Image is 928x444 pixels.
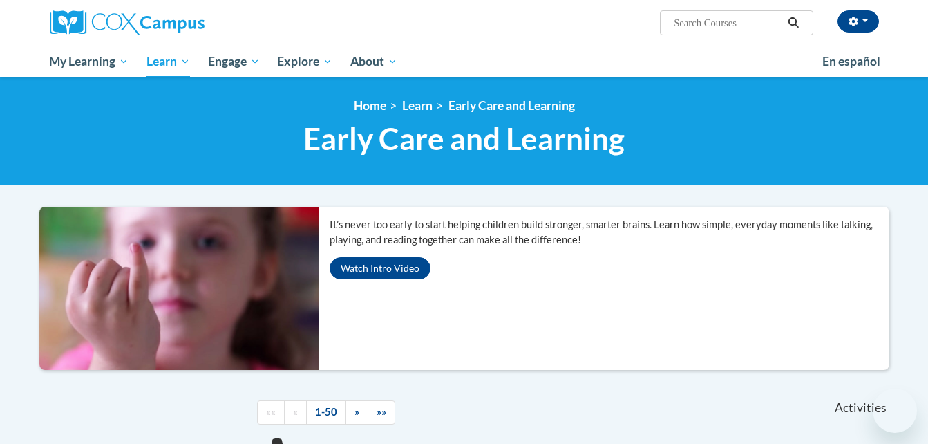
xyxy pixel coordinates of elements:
[822,54,880,68] span: En español
[49,53,129,70] span: My Learning
[50,10,312,35] a: Cox Campus
[341,46,406,77] a: About
[835,400,887,416] span: Activities
[293,406,298,418] span: «
[29,46,900,77] div: Main menu
[257,400,285,425] a: Begining
[813,47,889,76] a: En español
[41,46,138,77] a: My Learning
[837,10,879,33] button: Account Settings
[268,46,341,77] a: Explore
[354,406,359,418] span: »
[448,98,575,113] a: Early Care and Learning
[284,400,307,425] a: Previous
[146,53,190,70] span: Learn
[350,53,397,70] span: About
[306,400,346,425] a: 1-50
[199,46,269,77] a: Engage
[783,15,804,31] button: Search
[368,400,395,425] a: End
[873,389,917,433] iframe: Button to launch messaging window
[303,120,625,157] span: Early Care and Learning
[330,257,430,279] button: Watch Intro Video
[354,98,386,113] a: Home
[208,53,260,70] span: Engage
[138,46,199,77] a: Learn
[345,400,368,425] a: Next
[672,15,783,31] input: Search Courses
[330,217,889,248] p: It’s never too early to start helping children build stronger, smarter brains. Learn how simple, ...
[277,53,332,70] span: Explore
[377,406,386,418] span: »»
[50,10,205,35] img: Cox Campus
[402,98,433,113] a: Learn
[266,406,276,418] span: ««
